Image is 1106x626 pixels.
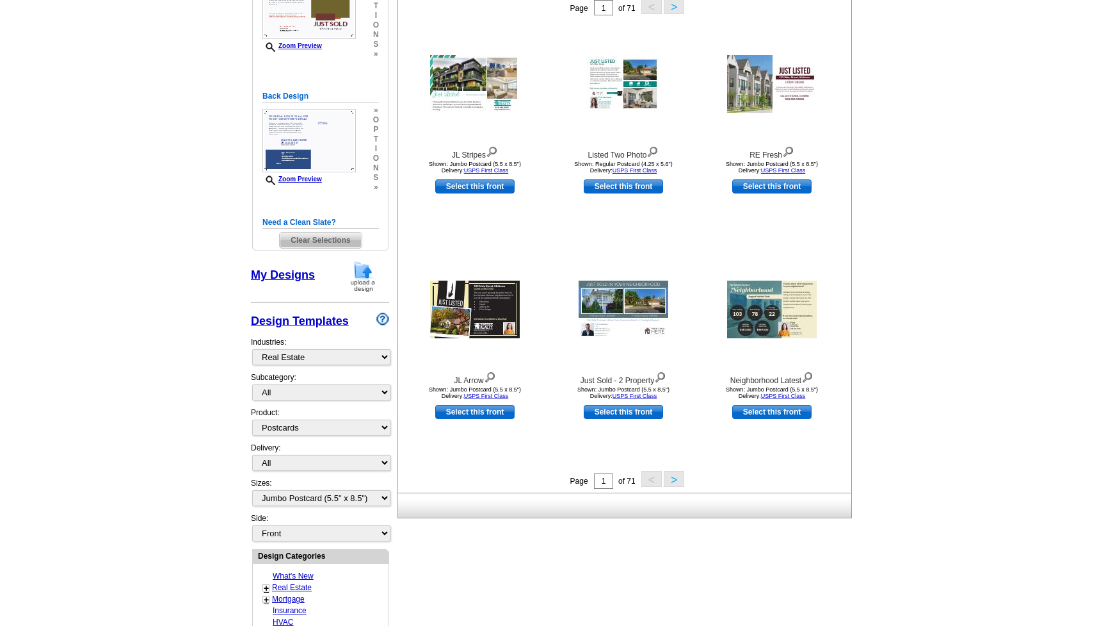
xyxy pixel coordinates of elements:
div: Sizes: [251,477,389,513]
div: Shown: Jumbo Postcard (5.5 x 8.5") Delivery: [701,386,842,399]
span: s [373,40,379,49]
a: USPS First Class [464,167,509,174]
span: p [373,125,379,135]
img: view design details [486,144,498,158]
span: o [373,154,379,163]
span: Clear Selections [280,233,361,248]
h5: Back Design [262,90,379,103]
img: view design details [484,369,496,383]
span: » [373,183,379,192]
span: n [373,163,379,173]
img: view design details [654,369,666,383]
img: RE Fresh [727,55,817,113]
div: Just Sold - 2 Property [553,369,694,386]
span: » [373,49,379,59]
a: USPS First Class [761,393,806,399]
a: USPS First Class [464,393,509,399]
img: view design details [782,144,794,158]
div: Delivery: [251,442,389,477]
img: view design details [646,144,659,158]
img: JL Arrow [430,281,520,338]
a: use this design [435,405,515,419]
div: Shown: Jumbo Postcard (5.5 x 8.5") Delivery: [701,161,842,174]
img: Just Sold - 2 Property [579,281,668,338]
a: What's New [273,572,314,581]
span: Page [570,477,588,486]
div: Side: [251,513,389,543]
a: use this design [584,405,663,419]
a: USPS First Class [613,393,657,399]
span: » [373,106,379,115]
a: Design Templates [251,315,349,327]
div: Shown: Jumbo Postcard (5.5 x 8.5") Delivery: [405,386,545,399]
a: Zoom Preview [262,176,322,183]
span: n [373,30,379,40]
div: Shown: Jumbo Postcard (5.5 x 8.5") Delivery: [553,386,694,399]
img: backsmallthumbnail.jpg [262,109,356,172]
img: JL Stripes [430,55,520,113]
a: My Designs [251,268,315,281]
div: JL Arrow [405,369,545,386]
h5: Need a Clean Slate? [262,217,379,229]
a: use this design [732,179,812,194]
span: of 71 [618,4,636,13]
div: Industries: [251,330,389,372]
span: t [373,135,379,144]
div: Neighborhood Latest [701,369,842,386]
div: Listed Two Photo [553,144,694,161]
a: Real Estate [272,583,312,592]
img: upload-design [346,260,380,293]
span: o [373,115,379,125]
img: Neighborhood Latest [727,281,817,338]
span: s [373,173,379,183]
img: view design details [801,369,813,383]
span: i [373,144,379,154]
div: Shown: Jumbo Postcard (5.5 x 8.5") Delivery: [405,161,545,174]
span: of 71 [618,477,636,486]
span: i [373,11,379,21]
div: Product: [251,407,389,442]
span: o [373,21,379,30]
a: USPS First Class [613,167,657,174]
img: design-wizard-help-icon.png [376,313,389,325]
a: Mortgage [272,595,305,604]
a: USPS First Class [761,167,806,174]
button: < [641,471,662,487]
a: use this design [584,179,663,194]
a: Insurance [273,606,307,615]
a: + [264,583,269,593]
div: RE Fresh [701,144,842,161]
img: Listed Two Photo [587,56,660,111]
div: JL Stripes [405,144,545,161]
a: Zoom Preview [262,42,322,49]
a: + [264,595,269,605]
div: Design Categories [253,550,389,562]
div: Shown: Regular Postcard (4.25 x 5.6") Delivery: [553,161,694,174]
a: use this design [435,179,515,194]
span: t [373,1,379,11]
div: Subcategory: [251,372,389,407]
button: > [664,471,684,487]
span: Page [570,4,588,13]
iframe: LiveChat chat widget [850,328,1106,626]
a: use this design [732,405,812,419]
